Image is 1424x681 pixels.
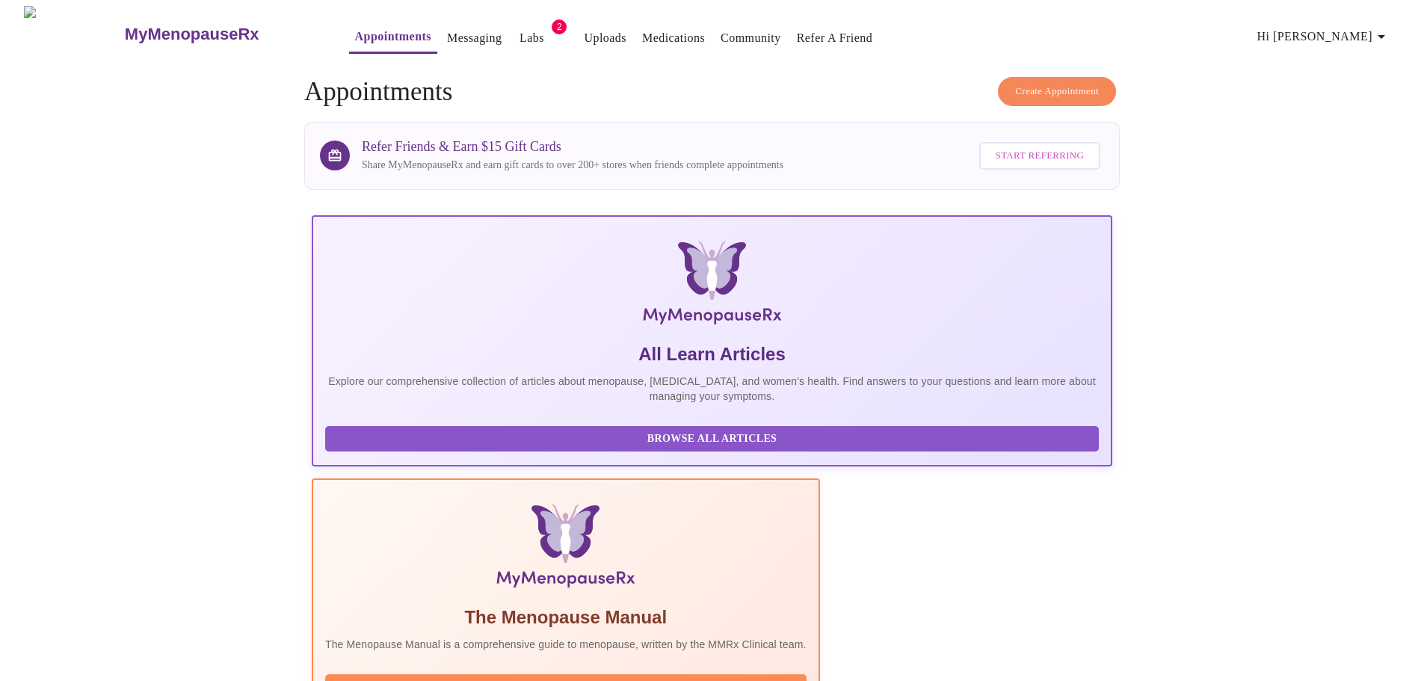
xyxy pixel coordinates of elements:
[584,28,626,49] a: Uploads
[1257,26,1390,47] span: Hi [PERSON_NAME]
[791,23,879,53] button: Refer a Friend
[642,28,705,49] a: Medications
[797,28,873,49] a: Refer a Friend
[401,504,730,594] img: Menopause Manual
[715,23,787,53] button: Community
[325,637,807,652] p: The Menopause Manual is a comprehensive guide to menopause, written by the MMRx Clinical team.
[362,139,783,155] h3: Refer Friends & Earn $15 Gift Cards
[636,23,711,53] button: Medications
[998,77,1116,106] button: Create Appointment
[979,142,1100,170] button: Start Referring
[325,342,1099,366] h5: All Learn Articles
[441,23,508,53] button: Messaging
[996,147,1084,164] span: Start Referring
[325,426,1099,452] button: Browse All Articles
[325,605,807,629] h5: The Menopause Manual
[975,135,1104,177] a: Start Referring
[552,19,567,34] span: 2
[362,158,783,173] p: Share MyMenopauseRx and earn gift cards to over 200+ stores when friends complete appointments
[508,23,555,53] button: Labs
[1015,83,1099,100] span: Create Appointment
[24,6,123,62] img: MyMenopauseRx Logo
[340,430,1084,449] span: Browse All Articles
[304,77,1120,107] h4: Appointments
[721,28,781,49] a: Community
[520,28,544,49] a: Labs
[325,431,1103,444] a: Browse All Articles
[446,241,978,330] img: MyMenopauseRx Logo
[325,374,1099,404] p: Explore our comprehensive collection of articles about menopause, [MEDICAL_DATA], and women's hea...
[578,23,632,53] button: Uploads
[1251,22,1396,52] button: Hi [PERSON_NAME]
[349,22,437,54] button: Appointments
[123,8,318,61] a: MyMenopauseRx
[447,28,502,49] a: Messaging
[355,26,431,47] a: Appointments
[125,25,259,44] h3: MyMenopauseRx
